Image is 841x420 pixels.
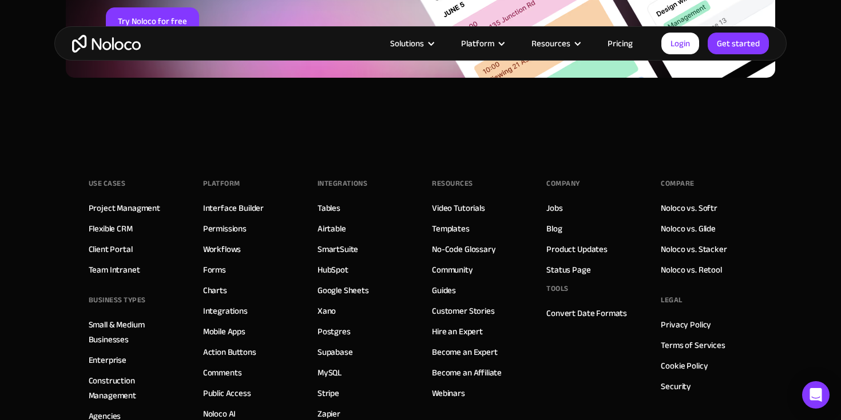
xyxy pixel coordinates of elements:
[802,381,830,409] div: Open Intercom Messenger
[546,306,627,321] a: Convert Date Formats
[203,262,226,277] a: Forms
[661,242,727,257] a: Noloco vs. Stacker
[447,36,517,51] div: Platform
[432,175,473,192] div: Resources
[89,201,160,215] a: Project Managment
[546,262,590,277] a: Status Page
[318,386,339,401] a: Stripe
[661,317,711,332] a: Privacy Policy
[661,33,699,54] a: Login
[203,386,251,401] a: Public Access
[432,242,496,257] a: No-Code Glossary
[318,365,342,380] a: MySQL
[203,201,264,215] a: Interface Builder
[89,221,133,236] a: Flexible CRM
[318,175,367,192] div: INTEGRATIONS
[89,353,127,367] a: Enterprise
[203,303,248,318] a: Integrations
[432,201,485,215] a: Video Tutorials
[517,36,593,51] div: Resources
[432,221,470,236] a: Templates
[203,324,245,339] a: Mobile Apps
[89,291,146,309] div: BUSINESS TYPES
[432,365,502,380] a: Become an Affiliate
[661,201,717,215] a: Noloco vs. Softr
[89,175,126,192] div: Use Cases
[661,262,721,277] a: Noloco vs. Retool
[318,201,340,215] a: Tables
[432,262,473,277] a: Community
[318,242,359,257] a: SmartSuite
[661,338,725,353] a: Terms of Services
[661,221,716,236] a: Noloco vs. Glide
[203,242,241,257] a: Workflows
[546,280,569,297] div: Tools
[72,35,141,53] a: home
[318,221,346,236] a: Airtable
[593,36,647,51] a: Pricing
[432,283,456,298] a: Guides
[203,345,256,359] a: Action Buttons
[203,283,227,298] a: Charts
[376,36,447,51] div: Solutions
[203,221,247,236] a: Permissions
[432,324,483,339] a: Hire an Expert
[546,242,608,257] a: Product Updates
[89,242,133,257] a: Client Portal
[461,36,494,51] div: Platform
[318,283,369,298] a: Google Sheets
[432,345,498,359] a: Become an Expert
[203,365,242,380] a: Comments
[89,373,180,403] a: Construction Management
[432,303,495,318] a: Customer Stories
[318,324,351,339] a: Postgres
[89,262,140,277] a: Team Intranet
[661,175,695,192] div: Compare
[318,262,348,277] a: HubSpot
[531,36,570,51] div: Resources
[318,303,336,318] a: Xano
[203,175,240,192] div: Platform
[390,36,424,51] div: Solutions
[318,345,353,359] a: Supabase
[89,317,180,347] a: Small & Medium Businesses
[708,33,769,54] a: Get started
[661,379,691,394] a: Security
[546,221,562,236] a: Blog
[661,358,708,373] a: Cookie Policy
[661,291,683,309] div: Legal
[546,175,580,192] div: Company
[432,386,465,401] a: Webinars
[546,201,562,215] a: Jobs
[106,7,199,35] a: Try Noloco for free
